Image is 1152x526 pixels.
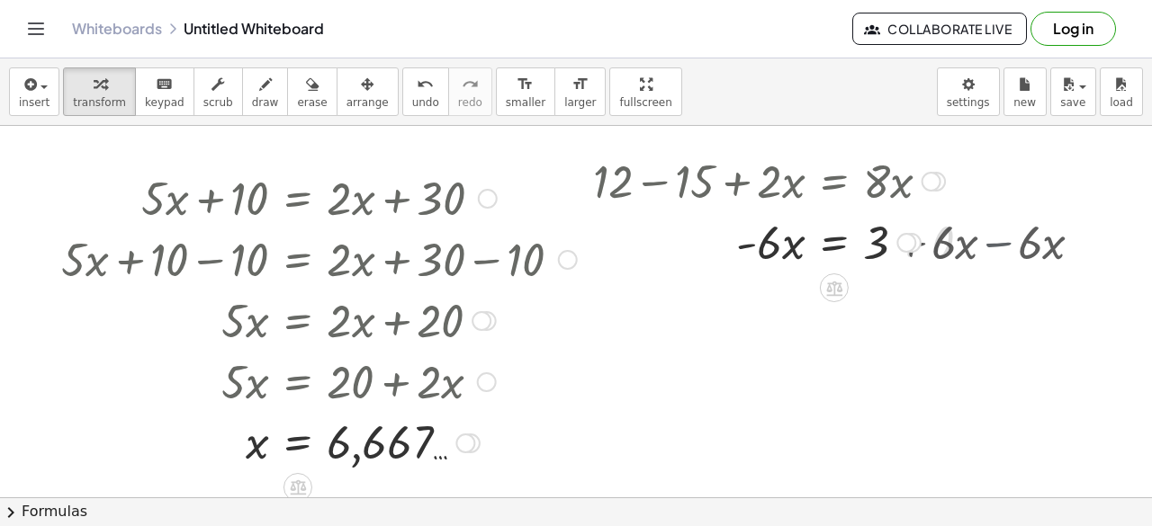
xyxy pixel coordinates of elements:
span: fullscreen [619,96,671,109]
span: save [1060,96,1085,109]
button: save [1050,67,1096,116]
button: erase [287,67,337,116]
button: format_sizelarger [554,67,606,116]
span: arrange [346,96,389,109]
button: arrange [337,67,399,116]
span: undo [412,96,439,109]
div: Apply the same math to both sides of the equation [283,473,312,502]
span: transform [73,96,126,109]
i: format_size [571,74,589,95]
span: draw [252,96,279,109]
button: scrub [193,67,243,116]
div: Apply the same math to both sides of the equation [820,273,849,302]
span: new [1013,96,1036,109]
span: Collaborate Live [868,21,1012,37]
span: smaller [506,96,545,109]
button: settings [937,67,1000,116]
button: insert [9,67,59,116]
a: Whiteboards [72,20,162,38]
button: format_sizesmaller [496,67,555,116]
button: fullscreen [609,67,681,116]
span: larger [564,96,596,109]
span: erase [297,96,327,109]
button: redoredo [448,67,492,116]
button: Collaborate Live [852,13,1027,45]
button: Toggle navigation [22,14,50,43]
button: load [1100,67,1143,116]
span: scrub [203,96,233,109]
i: redo [462,74,479,95]
span: insert [19,96,49,109]
button: undoundo [402,67,449,116]
button: keyboardkeypad [135,67,194,116]
span: redo [458,96,482,109]
i: format_size [517,74,534,95]
i: keyboard [156,74,173,95]
span: settings [947,96,990,109]
span: keypad [145,96,184,109]
button: new [1003,67,1047,116]
button: transform [63,67,136,116]
span: load [1110,96,1133,109]
i: undo [417,74,434,95]
button: draw [242,67,289,116]
button: Log in [1030,12,1116,46]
